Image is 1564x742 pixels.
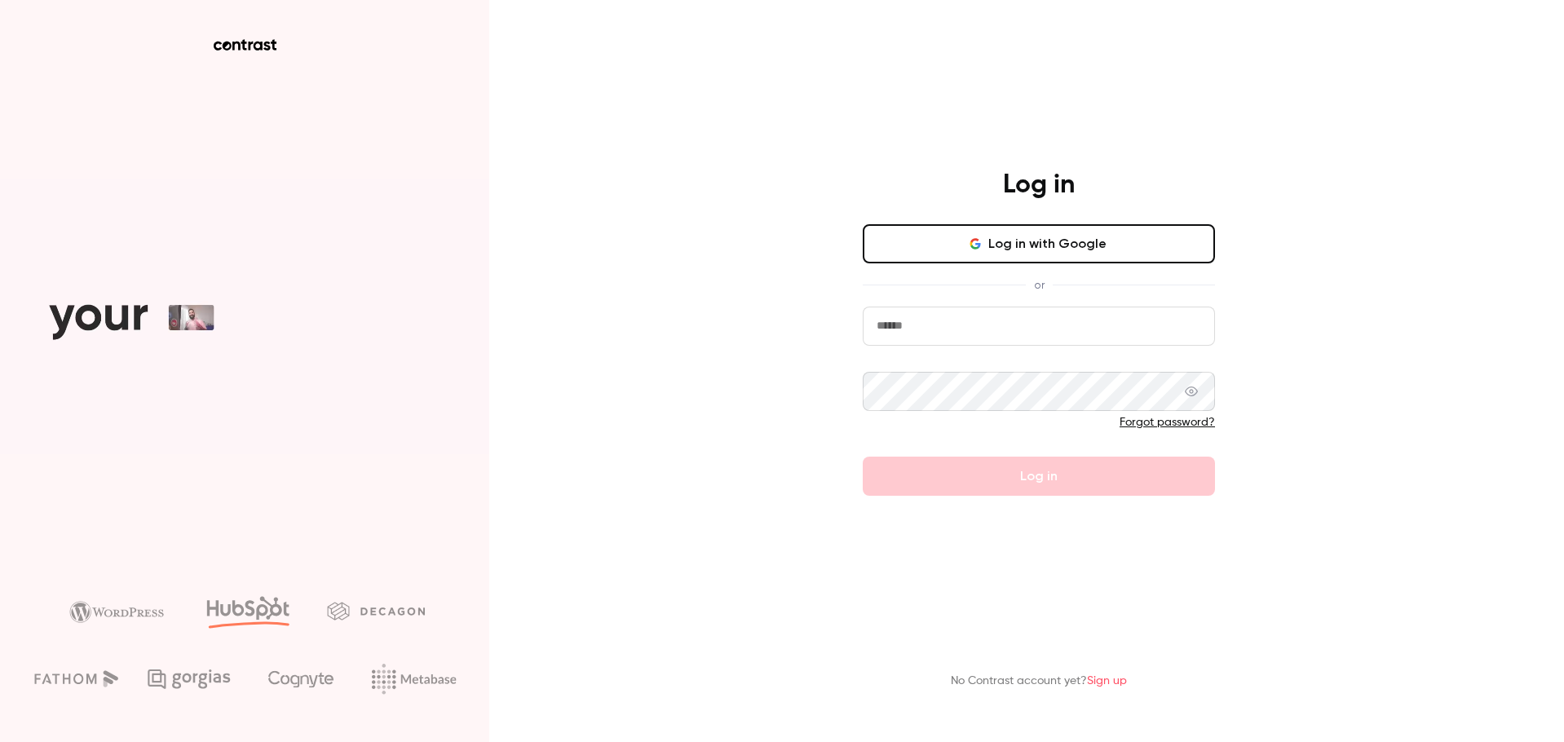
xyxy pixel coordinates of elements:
[1003,169,1075,201] h4: Log in
[1026,276,1053,294] span: or
[1120,417,1215,428] a: Forgot password?
[863,224,1215,263] button: Log in with Google
[951,673,1127,690] p: No Contrast account yet?
[327,602,425,620] img: decagon
[1087,675,1127,687] a: Sign up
